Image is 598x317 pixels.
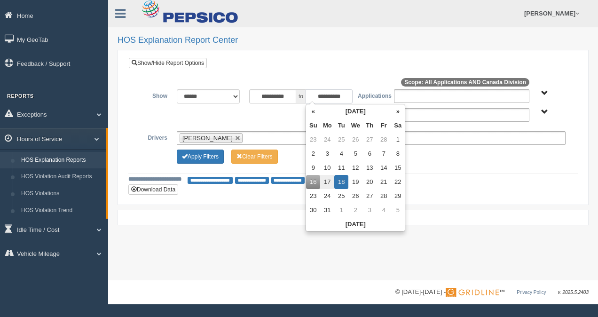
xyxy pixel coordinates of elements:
td: 2 [306,147,320,161]
label: Applications [353,89,389,101]
td: 6 [362,147,377,161]
button: Download Data [128,184,178,195]
td: 3 [320,147,334,161]
button: Change Filter Options [231,150,278,164]
th: Mo [320,119,334,133]
td: 5 [348,147,362,161]
td: 16 [306,175,320,189]
td: 1 [334,203,348,217]
td: 27 [362,133,377,147]
td: 1 [391,133,405,147]
td: 19 [348,175,362,189]
span: to [296,89,306,103]
td: 26 [348,133,362,147]
td: 3 [362,203,377,217]
td: 30 [306,203,320,217]
button: Change Filter Options [177,150,224,164]
a: HOS Explanation Reports [17,152,106,169]
th: Fr [377,119,391,133]
td: 15 [391,161,405,175]
td: 31 [320,203,334,217]
h2: HOS Explanation Report Center [118,36,589,45]
span: Scope: All Applications AND Canada Division [401,78,529,87]
th: Tu [334,119,348,133]
th: » [391,104,405,119]
label: Drivers [136,131,172,143]
td: 7 [377,147,391,161]
th: [DATE] [306,217,405,231]
td: 5 [391,203,405,217]
td: 9 [306,161,320,175]
th: Su [306,119,320,133]
th: Th [362,119,377,133]
td: 26 [348,189,362,203]
td: 25 [334,133,348,147]
td: 20 [362,175,377,189]
td: 28 [377,189,391,203]
a: Privacy Policy [517,290,546,295]
td: 23 [306,189,320,203]
th: [DATE] [320,104,391,119]
td: 14 [377,161,391,175]
td: 27 [362,189,377,203]
a: HOS Violation Trend [17,202,106,219]
td: 17 [320,175,334,189]
th: We [348,119,362,133]
a: HOS Violations [17,185,106,202]
td: 25 [334,189,348,203]
td: 10 [320,161,334,175]
a: Show/Hide Report Options [129,58,207,68]
th: Sa [391,119,405,133]
label: Show [136,89,172,101]
td: 18 [334,175,348,189]
a: HOS Violation Audit Reports [17,168,106,185]
td: 12 [348,161,362,175]
span: [PERSON_NAME] [182,135,233,142]
td: 21 [377,175,391,189]
td: 29 [391,189,405,203]
td: 8 [391,147,405,161]
td: 4 [334,147,348,161]
td: 24 [320,189,334,203]
td: 13 [362,161,377,175]
span: v. 2025.5.2403 [558,290,589,295]
td: 22 [391,175,405,189]
td: 28 [377,133,391,147]
td: 23 [306,133,320,147]
td: 2 [348,203,362,217]
th: « [306,104,320,119]
img: Gridline [446,288,499,297]
td: 24 [320,133,334,147]
td: 11 [334,161,348,175]
td: 4 [377,203,391,217]
div: © [DATE]-[DATE] - ™ [395,287,589,297]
